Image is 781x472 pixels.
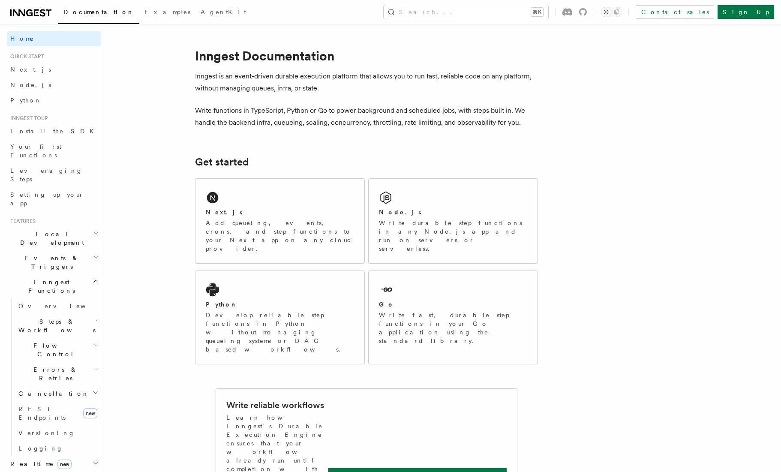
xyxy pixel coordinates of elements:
button: Steps & Workflows [15,314,101,338]
a: Your first Functions [7,139,101,163]
span: new [57,460,72,469]
span: Your first Functions [10,143,61,159]
span: Setting up your app [10,191,84,207]
button: Errors & Retries [15,362,101,386]
a: Node.js [7,77,101,93]
span: Leveraging Steps [10,167,83,183]
span: Quick start [7,53,44,60]
span: AgentKit [201,9,246,15]
button: Toggle dark mode [601,7,622,17]
span: Versioning [18,430,75,436]
span: Cancellation [15,389,89,398]
h2: Next.js [206,208,243,216]
a: REST Endpointsnew [15,401,101,425]
button: Events & Triggers [7,250,101,274]
span: Examples [144,9,190,15]
h2: Node.js [379,208,421,216]
span: Home [10,34,34,43]
a: Node.jsWrite durable step functions in any Node.js app and run on servers or serverless. [368,178,538,264]
span: Documentation [63,9,134,15]
span: Next.js [10,66,51,73]
span: Python [10,97,42,104]
span: Events & Triggers [7,254,93,271]
div: Inngest Functions [7,298,101,456]
a: Documentation [58,3,139,24]
span: Realtime [7,460,72,468]
a: Versioning [15,425,101,441]
a: Contact sales [636,5,714,19]
span: Node.js [10,81,51,88]
span: REST Endpoints [18,406,66,421]
h2: Go [379,300,394,309]
span: Flow Control [15,341,93,358]
span: Features [7,218,36,225]
a: Install the SDK [7,123,101,139]
span: Errors & Retries [15,365,93,382]
a: Overview [15,298,101,314]
h2: Python [206,300,237,309]
p: Write fast, durable step functions in your Go application using the standard library. [379,311,527,345]
span: Inngest Functions [7,278,93,295]
h1: Inngest Documentation [195,48,538,63]
p: Inngest is an event-driven durable execution platform that allows you to run fast, reliable code ... [195,70,538,94]
a: Sign Up [718,5,774,19]
span: Install the SDK [10,128,99,135]
a: Home [7,31,101,46]
a: Python [7,93,101,108]
a: Examples [139,3,195,23]
button: Search...⌘K [384,5,548,19]
span: Logging [18,445,63,452]
span: new [83,408,97,418]
a: Leveraging Steps [7,163,101,187]
p: Write functions in TypeScript, Python or Go to power background and scheduled jobs, with steps bu... [195,105,538,129]
a: GoWrite fast, durable step functions in your Go application using the standard library. [368,271,538,364]
span: Local Development [7,230,93,247]
a: Setting up your app [7,187,101,211]
h2: Write reliable workflows [226,399,324,411]
p: Add queueing, events, crons, and step functions to your Next app on any cloud provider. [206,219,354,253]
span: Overview [18,303,107,310]
a: Next.jsAdd queueing, events, crons, and step functions to your Next app on any cloud provider. [195,178,365,264]
kbd: ⌘K [531,8,543,16]
a: PythonDevelop reliable step functions in Python without managing queueing systems or DAG based wo... [195,271,365,364]
button: Flow Control [15,338,101,362]
p: Write durable step functions in any Node.js app and run on servers or serverless. [379,219,527,253]
a: Logging [15,441,101,456]
a: Next.js [7,62,101,77]
button: Inngest Functions [7,274,101,298]
a: Get started [195,156,249,168]
p: Develop reliable step functions in Python without managing queueing systems or DAG based workflows. [206,311,354,354]
button: Cancellation [15,386,101,401]
a: AgentKit [195,3,251,23]
span: Steps & Workflows [15,317,96,334]
button: Local Development [7,226,101,250]
span: Inngest tour [7,115,48,122]
button: Realtimenew [7,456,101,472]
